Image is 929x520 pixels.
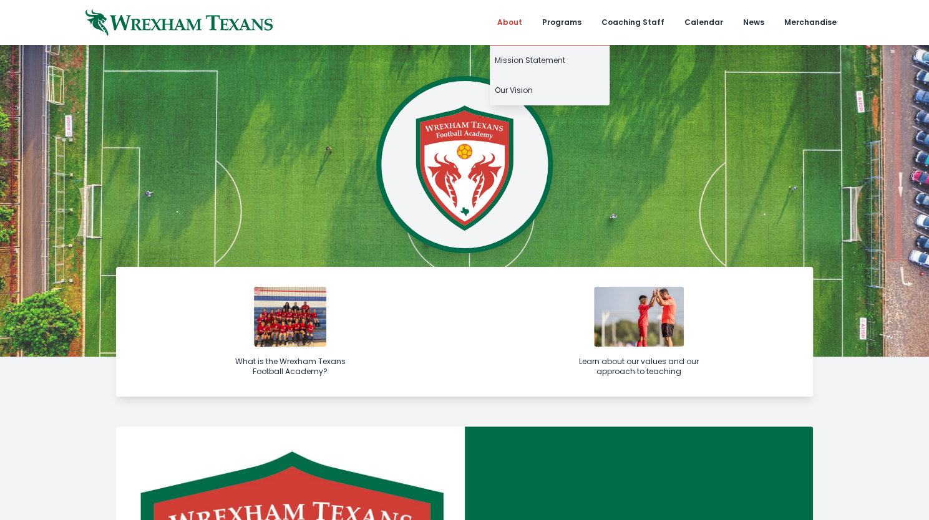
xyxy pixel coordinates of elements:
[230,357,350,377] div: What is the Wrexham Texans Football Academy?
[254,287,326,347] img: img_6398-1731961969.jpg
[579,357,699,377] div: Learn about our values and our approach to teaching
[465,267,813,397] a: Learn about our values and our approach to teaching
[490,75,610,105] a: Our Vision
[594,287,684,347] img: with-player.jpg
[490,46,610,75] a: Mission Statement
[116,267,464,397] a: What is the Wrexham Texans Football Academy?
